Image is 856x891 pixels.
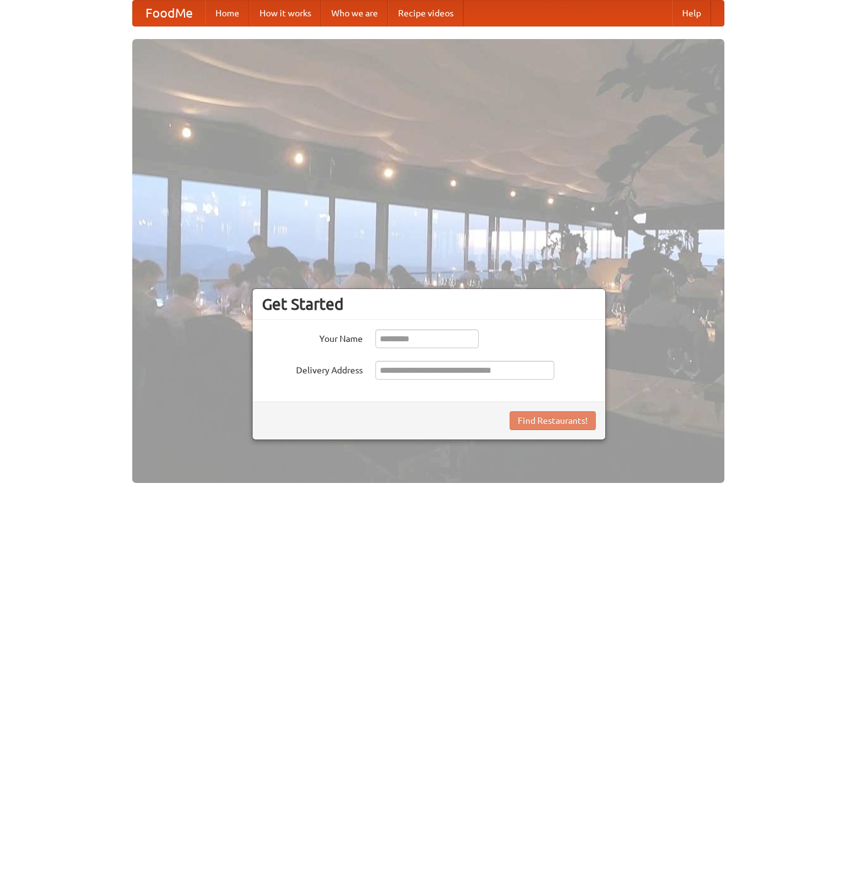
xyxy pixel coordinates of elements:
[262,361,363,377] label: Delivery Address
[262,329,363,345] label: Your Name
[205,1,249,26] a: Home
[672,1,711,26] a: Help
[249,1,321,26] a: How it works
[510,411,596,430] button: Find Restaurants!
[321,1,388,26] a: Who we are
[388,1,464,26] a: Recipe videos
[133,1,205,26] a: FoodMe
[262,295,596,314] h3: Get Started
